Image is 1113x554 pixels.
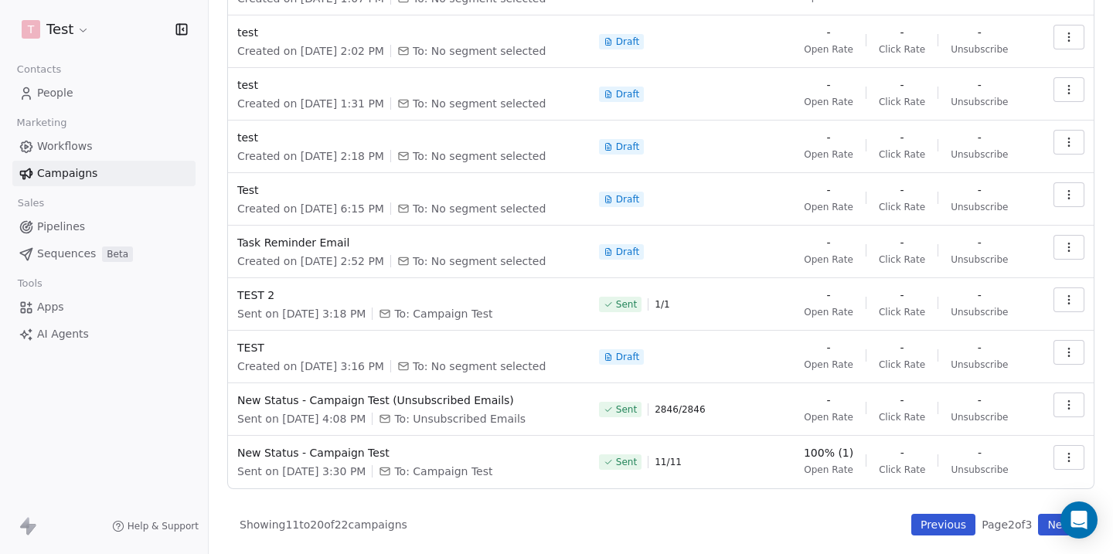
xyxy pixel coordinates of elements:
[879,411,925,423] span: Click Rate
[237,25,580,40] span: test
[879,43,925,56] span: Click Rate
[112,520,199,532] a: Help & Support
[655,456,682,468] span: 11 / 11
[804,253,853,266] span: Open Rate
[900,77,904,93] span: -
[900,340,904,355] span: -
[237,130,580,145] span: test
[951,201,1008,213] span: Unsubscribe
[900,287,904,303] span: -
[394,306,492,321] span: To: Campaign Test
[655,298,669,311] span: 1 / 1
[237,445,580,461] span: New Status - Campaign Test
[413,96,546,111] span: To: No segment selected
[413,148,546,164] span: To: No segment selected
[616,141,639,153] span: Draft
[12,294,196,320] a: Apps
[804,464,853,476] span: Open Rate
[413,359,546,374] span: To: No segment selected
[413,253,546,269] span: To: No segment selected
[237,182,580,198] span: Test
[616,351,639,363] span: Draft
[804,201,853,213] span: Open Rate
[616,193,639,206] span: Draft
[900,235,904,250] span: -
[46,19,73,39] span: Test
[951,306,1008,318] span: Unsubscribe
[978,393,982,408] span: -
[128,520,199,532] span: Help & Support
[616,36,639,48] span: Draft
[978,130,982,145] span: -
[237,43,384,59] span: Created on [DATE] 2:02 PM
[240,517,407,532] span: Showing 11 to 20 of 22 campaigns
[237,96,384,111] span: Created on [DATE] 1:31 PM
[10,58,68,81] span: Contacts
[900,25,904,40] span: -
[827,77,831,93] span: -
[12,321,196,347] a: AI Agents
[237,411,366,427] span: Sent on [DATE] 4:08 PM
[237,148,384,164] span: Created on [DATE] 2:18 PM
[879,148,925,161] span: Click Rate
[1038,514,1082,535] button: Next
[827,340,831,355] span: -
[951,43,1008,56] span: Unsubscribe
[879,96,925,108] span: Click Rate
[19,16,93,42] button: TTest
[237,287,580,303] span: TEST 2
[237,77,580,93] span: test
[37,165,97,182] span: Campaigns
[12,214,196,240] a: Pipelines
[879,201,925,213] span: Click Rate
[11,192,51,215] span: Sales
[237,306,366,321] span: Sent on [DATE] 3:18 PM
[951,359,1008,371] span: Unsubscribe
[37,219,85,235] span: Pipelines
[237,235,580,250] span: Task Reminder Email
[879,464,925,476] span: Click Rate
[827,235,831,250] span: -
[827,182,831,198] span: -
[237,253,384,269] span: Created on [DATE] 2:52 PM
[804,445,853,461] span: 100% (1)
[237,359,384,374] span: Created on [DATE] 3:16 PM
[37,246,96,262] span: Sequences
[978,287,982,303] span: -
[879,359,925,371] span: Click Rate
[911,514,975,535] button: Previous
[12,241,196,267] a: SequencesBeta
[12,161,196,186] a: Campaigns
[413,201,546,216] span: To: No segment selected
[28,22,35,37] span: T
[37,138,93,155] span: Workflows
[804,359,853,371] span: Open Rate
[978,77,982,93] span: -
[655,403,705,416] span: 2846 / 2846
[11,272,49,295] span: Tools
[827,130,831,145] span: -
[900,445,904,461] span: -
[616,456,637,468] span: Sent
[237,393,580,408] span: New Status - Campaign Test (Unsubscribed Emails)
[978,445,982,461] span: -
[804,306,853,318] span: Open Rate
[237,201,384,216] span: Created on [DATE] 6:15 PM
[951,96,1008,108] span: Unsubscribe
[951,253,1008,266] span: Unsubscribe
[237,340,580,355] span: TEST
[978,340,982,355] span: -
[804,96,853,108] span: Open Rate
[827,287,831,303] span: -
[1060,501,1098,539] div: Open Intercom Messenger
[12,134,196,159] a: Workflows
[616,246,639,258] span: Draft
[900,182,904,198] span: -
[37,326,89,342] span: AI Agents
[982,517,1032,532] span: Page 2 of 3
[900,393,904,408] span: -
[951,411,1008,423] span: Unsubscribe
[10,111,73,134] span: Marketing
[37,85,73,101] span: People
[879,306,925,318] span: Click Rate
